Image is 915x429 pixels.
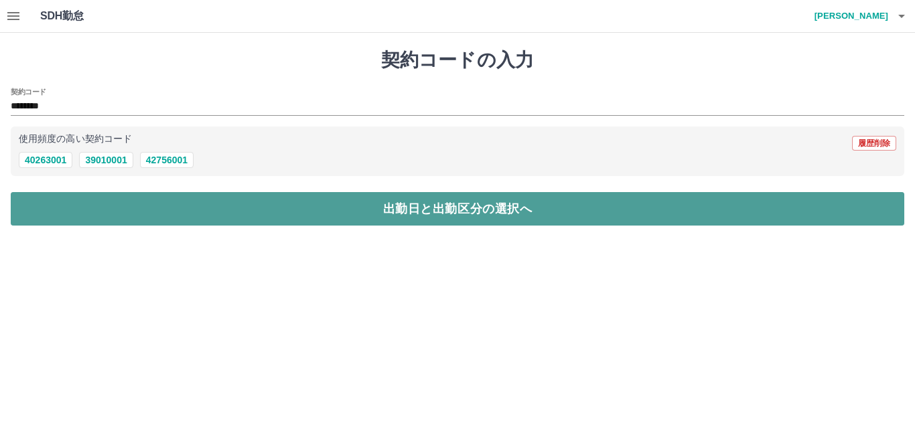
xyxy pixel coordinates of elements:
h1: 契約コードの入力 [11,49,904,72]
button: 40263001 [19,152,72,168]
button: 39010001 [79,152,133,168]
h2: 契約コード [11,86,46,97]
button: 履歴削除 [852,136,896,151]
button: 42756001 [140,152,194,168]
p: 使用頻度の高い契約コード [19,135,132,144]
button: 出勤日と出勤区分の選択へ [11,192,904,226]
